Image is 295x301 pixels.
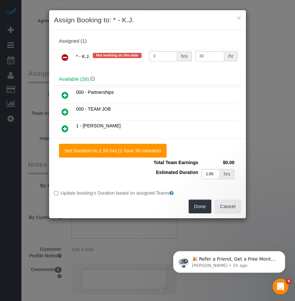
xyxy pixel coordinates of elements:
label: Update booking's Duration based on assigned Teams [54,190,241,196]
div: hrs [177,51,192,61]
div: hrs [220,169,234,179]
h4: Available (28) [59,76,236,82]
span: 000 - TEAM JOB [76,106,111,112]
td: Total Team Earnings [152,158,200,167]
button: Cancel [214,200,241,213]
td: $0.00 [200,158,236,167]
span: Not working on this date [93,53,142,58]
span: 1 - [PERSON_NAME] [76,123,121,128]
iframe: Intercom notifications message [163,237,295,283]
iframe: Intercom live chat [273,279,288,294]
div: Assigned (1) [59,38,236,44]
button: Done [189,200,212,213]
span: 4 [286,279,291,284]
span: Estimated Duration [156,170,198,175]
div: /hr [224,51,238,61]
span: 000 - Partnerships [76,90,114,95]
button: Set Duration to 1.50 hrs (1 hour 30 minutes) [59,144,167,158]
input: Update booking's Duration based on assigned Teams [54,191,58,195]
h3: Assign Booking to: * - K.J. [54,15,241,25]
span: * - K.J. [76,54,90,59]
button: × [237,14,241,21]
